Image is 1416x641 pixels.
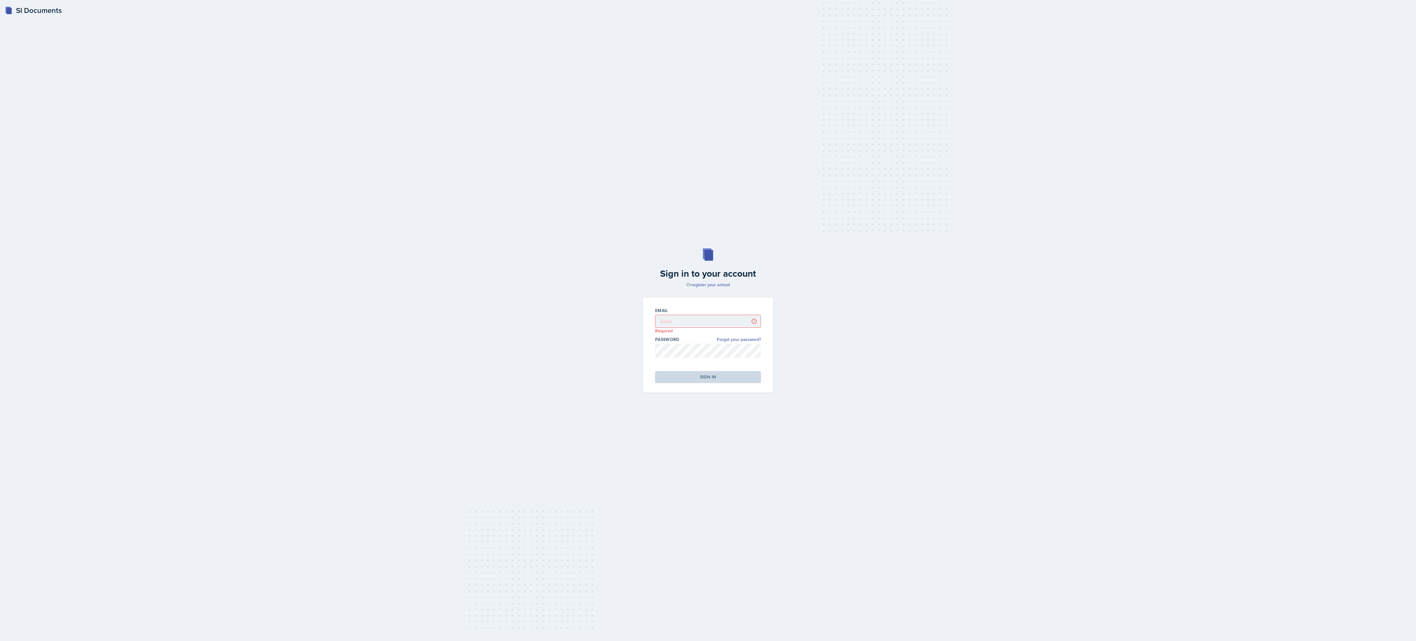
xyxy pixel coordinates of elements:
div: Sign in [700,374,716,380]
a: Forgot your password? [717,336,761,343]
p: Required [655,328,761,334]
label: Password [655,336,679,342]
p: Or [639,282,777,288]
a: SI Documents [5,5,62,16]
button: Sign in [655,371,761,383]
h2: Sign in to your account [639,268,777,279]
label: Email [655,307,668,314]
input: Email [655,315,761,328]
a: register your school [691,282,730,288]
